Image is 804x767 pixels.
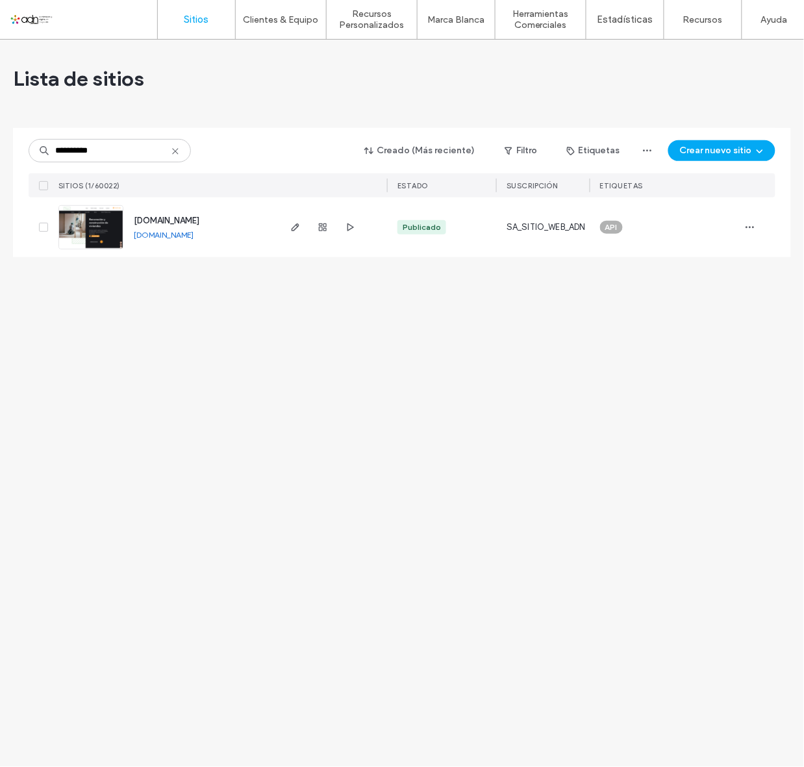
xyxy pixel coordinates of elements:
label: Estadísticas [597,14,653,25]
span: Lista de sitios [13,66,144,92]
button: Creado (Más reciente) [353,140,486,161]
span: Ayuda [28,9,64,21]
label: Ayuda [761,14,788,25]
div: Publicado [403,221,441,233]
span: SA_SITIO_WEB_ADN [507,221,586,234]
label: Recursos Personalizados [327,8,417,31]
span: ETIQUETAS [600,181,644,190]
label: Recursos [683,14,723,25]
span: API [605,221,618,233]
button: Filtro [492,140,550,161]
span: ESTADO [397,181,429,190]
button: Crear nuevo sitio [668,140,775,161]
a: [DOMAIN_NAME] [134,230,194,240]
span: SITIOS (1/60022) [58,181,120,190]
label: Sitios [184,14,209,25]
label: Clientes & Equipo [244,14,319,25]
span: Suscripción [507,181,559,190]
label: Marca Blanca [428,14,485,25]
button: Etiquetas [555,140,632,161]
a: [DOMAIN_NAME] [134,216,199,225]
label: Herramientas Comerciales [496,8,586,31]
